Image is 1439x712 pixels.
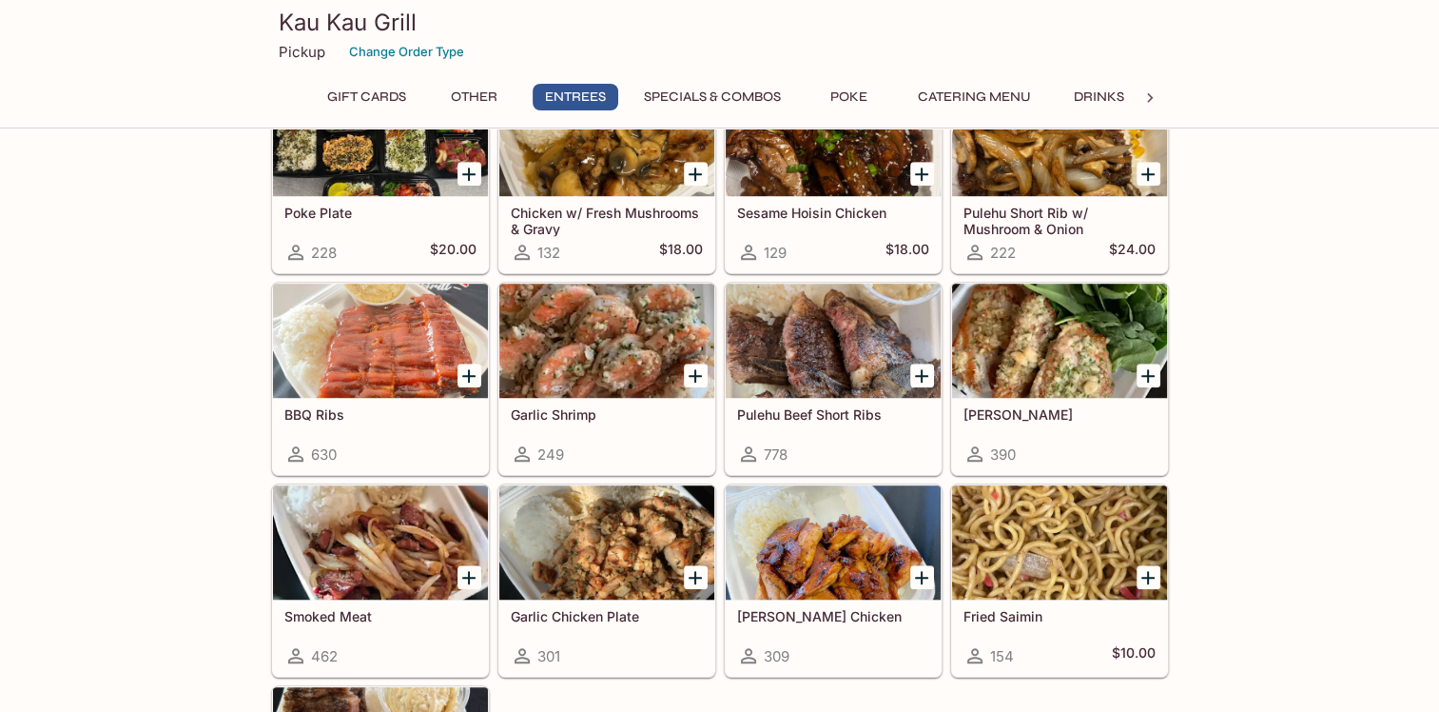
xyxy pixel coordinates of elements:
[725,485,942,677] a: [PERSON_NAME] Chicken309
[726,485,941,600] div: Teri Chicken
[1109,241,1156,264] h5: $24.00
[684,565,708,589] button: Add Garlic Chicken Plate
[910,565,934,589] button: Add Teri Chicken
[990,244,1016,262] span: 222
[1137,162,1160,186] button: Add Pulehu Short Rib w/ Mushroom & Onion
[1137,364,1160,387] button: Add Garlic Ahi
[963,205,1156,236] h5: Pulehu Short Rib w/ Mushroom & Onion
[907,84,1041,110] button: Catering Menu
[284,406,476,423] h5: BBQ Ribs
[951,283,1168,475] a: [PERSON_NAME]390
[726,284,941,398] div: Pulehu Beef Short Ribs
[1057,84,1142,110] button: Drinks
[737,205,929,221] h5: Sesame Hoisin Chicken
[511,205,703,236] h5: Chicken w/ Fresh Mushrooms & Gravy
[272,81,489,273] a: Poke Plate228$20.00
[457,565,481,589] button: Add Smoked Meat
[990,647,1014,665] span: 154
[952,485,1167,600] div: Fried Saimin
[1137,565,1160,589] button: Add Fried Saimin
[952,284,1167,398] div: Garlic Ahi
[633,84,791,110] button: Specials & Combos
[764,445,788,464] span: 778
[340,37,473,67] button: Change Order Type
[498,283,715,475] a: Garlic Shrimp249
[684,364,708,387] button: Add Garlic Shrimp
[284,205,476,221] h5: Poke Plate
[537,244,560,262] span: 132
[885,241,929,264] h5: $18.00
[511,406,703,423] h5: Garlic Shrimp
[684,162,708,186] button: Add Chicken w/ Fresh Mushrooms & Gravy
[951,81,1168,273] a: Pulehu Short Rib w/ Mushroom & Onion222$24.00
[279,43,325,61] p: Pickup
[273,485,488,600] div: Smoked Meat
[317,84,417,110] button: Gift Cards
[457,364,481,387] button: Add BBQ Ribs
[499,284,714,398] div: Garlic Shrimp
[272,283,489,475] a: BBQ Ribs630
[533,84,618,110] button: Entrees
[284,608,476,624] h5: Smoked Meat
[952,82,1167,196] div: Pulehu Short Rib w/ Mushroom & Onion
[273,82,488,196] div: Poke Plate
[963,608,1156,624] h5: Fried Saimin
[272,485,489,677] a: Smoked Meat462
[311,244,337,262] span: 228
[737,406,929,423] h5: Pulehu Beef Short Ribs
[273,284,488,398] div: BBQ Ribs
[910,162,934,186] button: Add Sesame Hoisin Chicken
[537,445,564,464] span: 249
[511,608,703,624] h5: Garlic Chicken Plate
[764,244,787,262] span: 129
[963,406,1156,423] h5: [PERSON_NAME]
[499,485,714,600] div: Garlic Chicken Plate
[279,8,1161,37] h3: Kau Kau Grill
[737,608,929,624] h5: [PERSON_NAME] Chicken
[725,283,942,475] a: Pulehu Beef Short Ribs778
[498,81,715,273] a: Chicken w/ Fresh Mushrooms & Gravy132$18.00
[1112,644,1156,667] h5: $10.00
[311,445,337,464] span: 630
[807,84,892,110] button: Poke
[432,84,517,110] button: Other
[764,647,789,665] span: 309
[725,81,942,273] a: Sesame Hoisin Chicken129$18.00
[457,162,481,186] button: Add Poke Plate
[659,241,703,264] h5: $18.00
[726,82,941,196] div: Sesame Hoisin Chicken
[311,647,338,665] span: 462
[910,364,934,387] button: Add Pulehu Beef Short Ribs
[537,647,560,665] span: 301
[498,485,715,677] a: Garlic Chicken Plate301
[951,485,1168,677] a: Fried Saimin154$10.00
[430,241,476,264] h5: $20.00
[990,445,1016,464] span: 390
[499,82,714,196] div: Chicken w/ Fresh Mushrooms & Gravy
